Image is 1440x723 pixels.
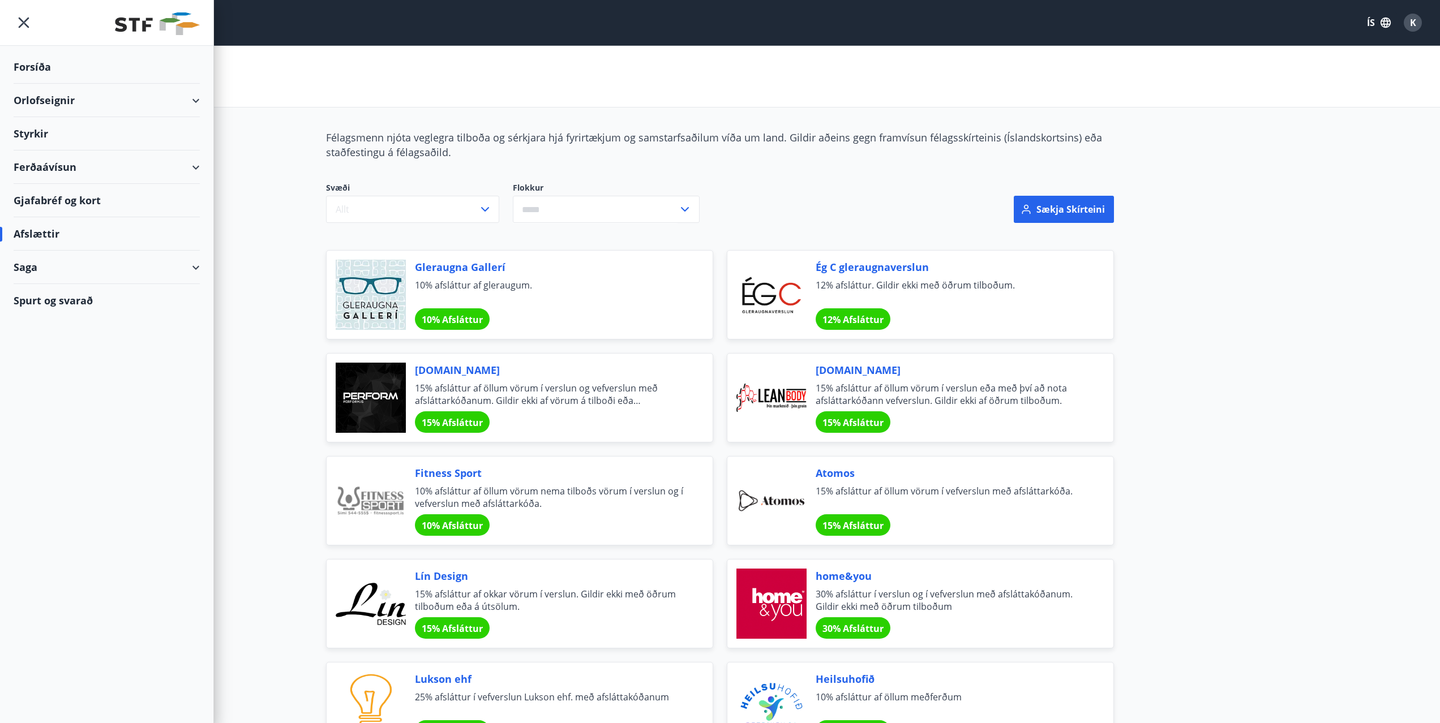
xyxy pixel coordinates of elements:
div: Ferðaávísun [14,150,200,184]
span: Allt [336,203,349,216]
div: Styrkir [14,117,200,150]
span: 30% Afsláttur [822,622,884,635]
span: Fitness Sport [415,466,685,480]
span: 12% Afsláttur [822,313,884,326]
span: Lín Design [415,569,685,583]
span: 15% afsláttur af okkar vörum í verslun. Gildir ekki með öðrum tilboðum eða á útsölum. [415,588,685,613]
button: menu [14,12,34,33]
span: 30% afsláttur í verslun og í vefverslun með afsláttakóðanum. Gildir ekki með öðrum tilboðum [816,588,1086,613]
button: ÍS [1361,12,1397,33]
span: 12% afsláttur. Gildir ekki með öðrum tilboðum. [816,279,1086,304]
span: 25% afsláttur í vefverslun Lukson ehf. með afsláttakóðanum [415,691,685,716]
span: K [1410,16,1416,29]
span: Ég C gleraugnaverslun [816,260,1086,274]
span: 15% Afsláttur [422,622,483,635]
button: Sækja skírteini [1014,196,1114,223]
span: Gleraugna Gallerí [415,260,685,274]
div: Orlofseignir [14,84,200,117]
img: union_logo [115,12,200,35]
span: home&you [816,569,1086,583]
span: Svæði [326,182,499,196]
div: Saga [14,251,200,284]
div: Afslættir [14,217,200,251]
span: 10% afsláttur af öllum meðferðum [816,691,1086,716]
div: Spurt og svarað [14,284,200,317]
span: 10% afsláttur af öllum vörum nema tilboðs vörum í verslun og í vefverslun með afsláttarkóða. [415,485,685,510]
span: 15% Afsláttur [822,416,884,429]
span: 15% afsláttur af öllum vörum í verslun og vefverslun með afsláttarkóðanum. Gildir ekki af vörum á... [415,382,685,407]
span: Heilsuhofið [816,672,1086,686]
span: 15% afsláttur af öllum vörum í verslun eða með því að nota afsláttarkóðann vefverslun. Gildir ekk... [816,382,1086,407]
label: Flokkur [513,182,700,193]
span: 10% Afsláttur [422,519,483,532]
span: 15% Afsláttur [422,416,483,429]
div: Forsíða [14,50,200,84]
span: 15% Afsláttur [822,519,884,532]
span: 10% Afsláttur [422,313,483,326]
span: Atomos [816,466,1086,480]
button: Allt [326,196,499,223]
span: [DOMAIN_NAME] [816,363,1086,377]
span: Félagsmenn njóta veglegra tilboða og sérkjara hjá fyrirtækjum og samstarfsaðilum víða um land. Gi... [326,131,1102,159]
span: [DOMAIN_NAME] [415,363,685,377]
div: Gjafabréf og kort [14,184,200,217]
button: K [1399,9,1426,36]
span: 10% afsláttur af gleraugum. [415,279,685,304]
span: Lukson ehf [415,672,685,686]
span: 15% afsláttur af öllum vörum í vefverslun með afsláttarkóða. [816,485,1086,510]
